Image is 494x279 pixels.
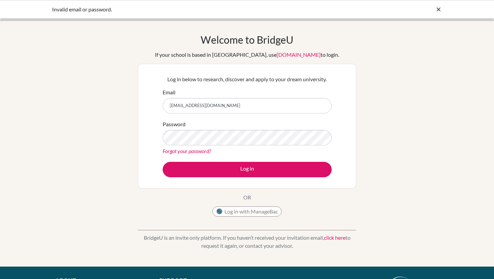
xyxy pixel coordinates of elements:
a: [DOMAIN_NAME] [277,51,321,58]
h1: Welcome to BridgeU [201,34,293,46]
div: Invalid email or password. [52,5,341,13]
a: click here [324,234,345,241]
label: Email [163,88,175,96]
p: Log in below to research, discover and apply to your dream university. [163,75,332,83]
button: Log in [163,162,332,177]
p: OR [243,193,251,201]
a: Forgot your password? [163,148,211,154]
p: BridgeU is an invite only platform. If you haven’t received your invitation email, to request it ... [138,234,356,250]
div: If your school is based in [GEOGRAPHIC_DATA], use to login. [155,51,339,59]
label: Password [163,120,186,128]
button: Log in with ManageBac [212,206,282,217]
